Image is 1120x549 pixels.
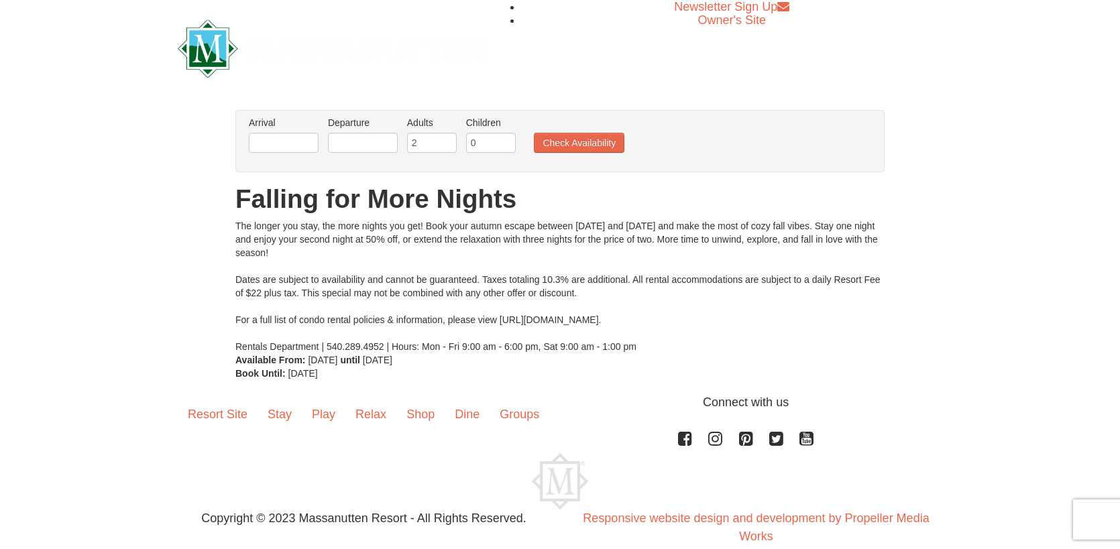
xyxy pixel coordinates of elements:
p: Copyright © 2023 Massanutten Resort - All Rights Reserved. [168,509,560,528]
span: [DATE] [288,368,318,379]
a: Stay [258,393,302,435]
div: The longer you stay, the more nights you get! Book your autumn escape between [DATE] and [DATE] a... [235,219,885,353]
img: Massanutten Resort Logo [532,453,588,509]
a: Dine [445,393,490,435]
strong: until [340,355,360,365]
a: Massanutten Resort [178,31,485,62]
strong: Available From: [235,355,306,365]
label: Departure [328,116,398,129]
a: Relax [345,393,396,435]
label: Children [466,116,516,129]
a: Responsive website design and development by Propeller Media Works [583,511,929,543]
a: Groups [490,393,549,435]
img: Massanutten Resort Logo [178,19,485,78]
a: Owner's Site [698,13,766,27]
strong: Book Until: [235,368,286,379]
a: Play [302,393,345,435]
label: Adults [407,116,457,129]
p: Connect with us [178,393,942,412]
span: [DATE] [308,355,337,365]
span: [DATE] [363,355,392,365]
label: Arrival [249,116,319,129]
button: Check Availability [534,133,624,153]
a: Shop [396,393,445,435]
a: Resort Site [178,393,258,435]
h1: Falling for More Nights [235,186,885,212]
